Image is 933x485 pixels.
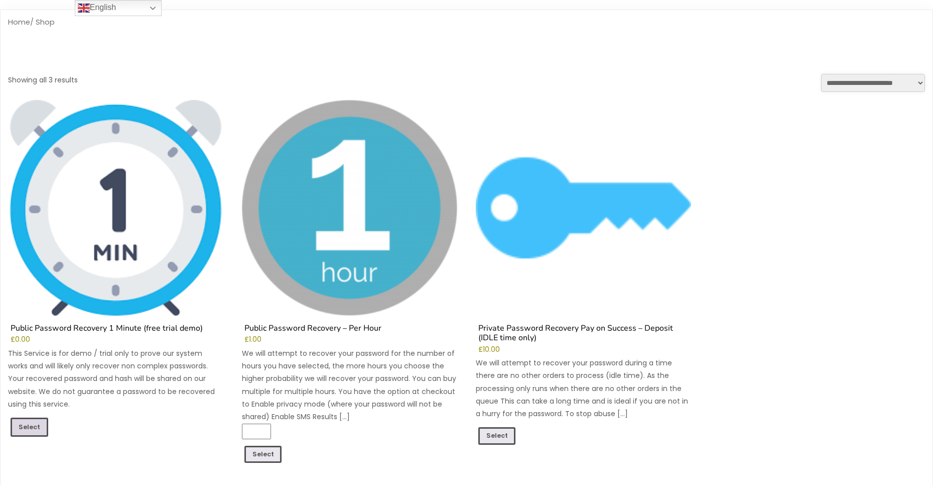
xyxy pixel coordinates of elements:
img: Public Password Recovery - Per Hour [242,100,457,316]
a: Public Password Recovery – Per Hour [242,100,457,336]
a: Public Password Recovery 1 Minute (free trial demo) [8,100,223,336]
nav: Breadcrumb [8,18,925,27]
a: Read more about “Public Password Recovery 1 Minute (free trial demo)” [11,418,48,437]
a: Private Password Recovery Pay on Success – Deposit (IDLE time only) [476,100,691,346]
h2: Public Password Recovery 1 Minute (free trial demo) [8,324,223,336]
img: Private Password Recovery Pay on Success - Deposit (IDLE time only) [476,100,691,316]
h2: Public Password Recovery – Per Hour [242,324,457,336]
select: Shop order [821,74,925,92]
a: Add to cart: “Public Password Recovery - Per Hour” [244,446,282,463]
p: We will attempt to recover your password for the number of hours you have selected, the more hour... [242,347,457,423]
bdi: 10.00 [478,345,500,354]
span: £ [244,335,249,344]
input: Product quantity [242,424,271,439]
a: Home [8,17,30,27]
img: en [78,2,90,14]
span: £ [11,335,15,344]
bdi: 1.00 [244,335,261,344]
span: £ [478,345,483,354]
p: We will attempt to recover your password during a time there are no other orders to process (idle... [476,357,691,420]
bdi: 0.00 [11,335,30,344]
img: Public Password Recovery 1 Minute (free trial demo) [8,100,223,316]
a: Add to cart: “Private Password Recovery Pay on Success - Deposit (IDLE time only)” [478,427,516,445]
h2: Private Password Recovery Pay on Success – Deposit (IDLE time only) [476,324,691,345]
h1: Shop [8,35,925,74]
p: This Service is for demo / trial only to prove our system works and will likely only recover non ... [8,347,223,411]
p: Showing all 3 results [8,74,78,86]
